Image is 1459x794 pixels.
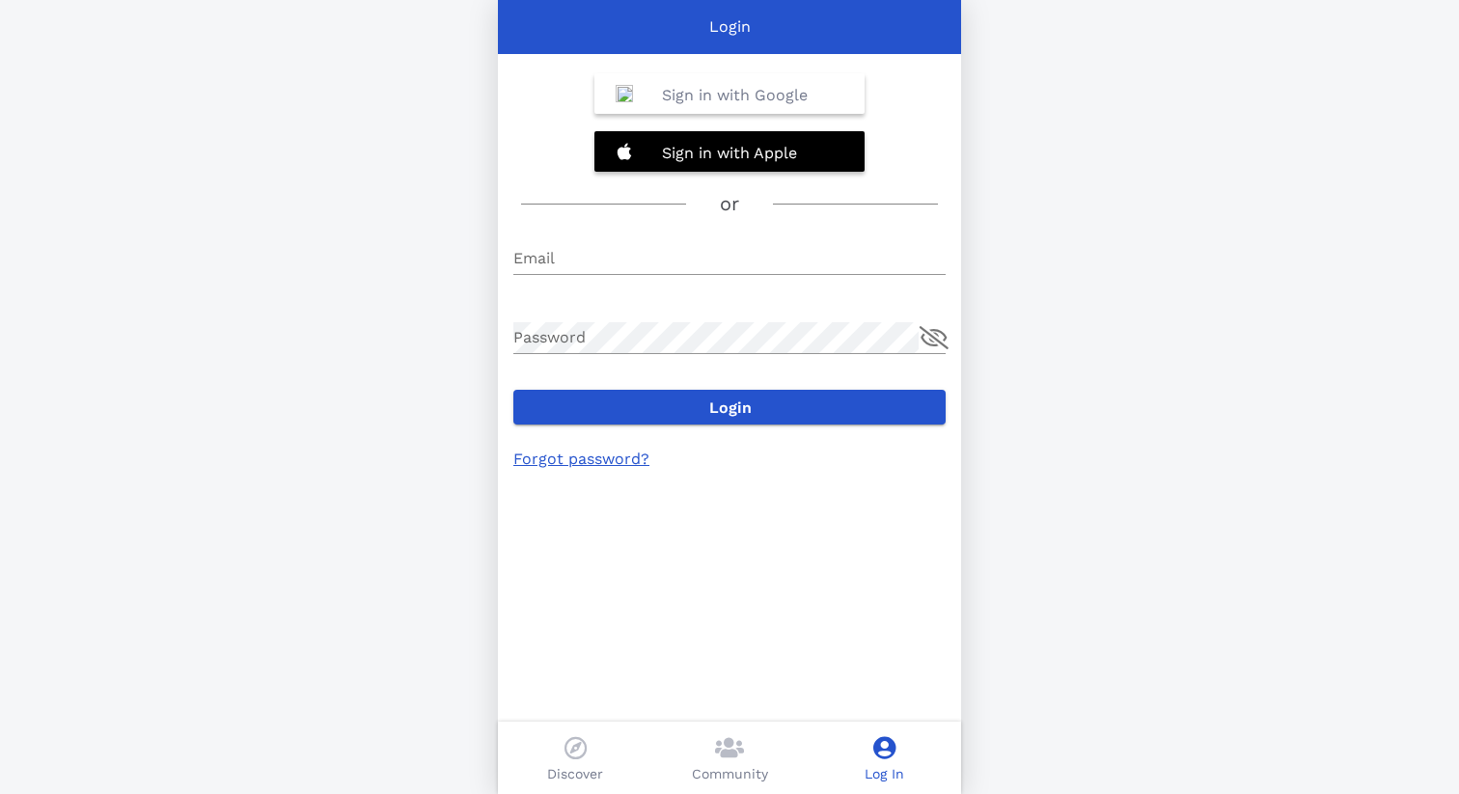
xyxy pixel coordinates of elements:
b: Sign in with Google [662,86,808,104]
span: Login [529,398,930,417]
img: Google_%22G%22_Logo.svg [616,85,633,102]
img: 20201228132320%21Apple_logo_white.svg [616,143,633,160]
p: Community [692,764,768,784]
p: Login [709,15,751,39]
h3: or [720,189,739,219]
a: Forgot password? [513,450,649,468]
p: Log In [865,764,904,784]
button: Login [513,390,946,424]
button: append icon [920,326,949,349]
b: Sign in with Apple [662,144,797,162]
p: Discover [547,764,603,784]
